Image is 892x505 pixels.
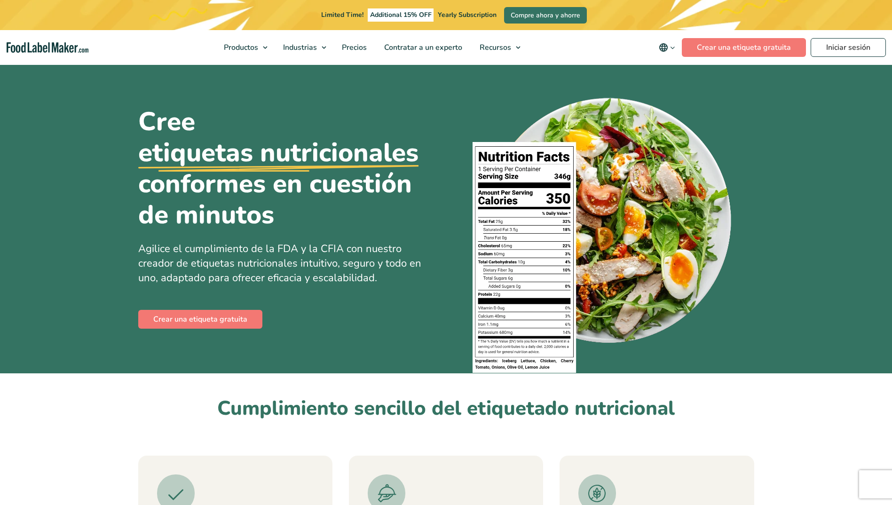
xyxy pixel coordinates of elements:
a: Compre ahora y ahorre [504,7,587,24]
span: Recursos [477,42,512,53]
h2: Cumplimiento sencillo del etiquetado nutricional [138,396,754,422]
span: Precios [339,42,368,53]
a: Iniciar sesión [811,38,886,57]
a: Industrias [275,30,331,65]
img: Un plato de comida con una etiqueta de información nutricional encima. [473,92,734,373]
span: Agilice el cumplimiento de la FDA y la CFIA con nuestro creador de etiquetas nutricionales intuit... [138,242,421,285]
a: Productos [215,30,272,65]
a: Recursos [471,30,525,65]
span: Limited Time! [321,10,363,19]
span: Industrias [280,42,318,53]
span: Contratar a un experto [381,42,463,53]
span: Additional 15% OFF [368,8,434,22]
a: Crear una etiqueta gratuita [138,310,262,329]
u: etiquetas nutricionales [138,137,418,168]
a: Contratar a un experto [376,30,469,65]
h1: Cree conformes en cuestión de minutos [138,106,439,230]
a: Precios [333,30,373,65]
a: Crear una etiqueta gratuita [682,38,806,57]
span: Productos [221,42,259,53]
span: Yearly Subscription [438,10,497,19]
